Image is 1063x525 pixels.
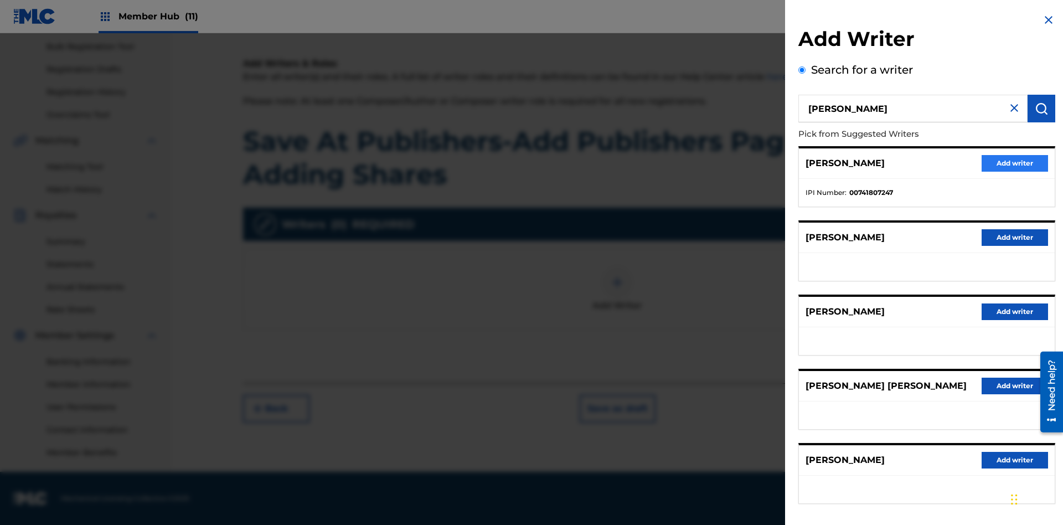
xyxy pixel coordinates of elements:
[798,27,1055,55] h2: Add Writer
[1032,347,1063,438] iframe: Resource Center
[806,157,885,170] p: [PERSON_NAME]
[99,10,112,23] img: Top Rightsholders
[118,10,198,23] span: Member Hub
[811,63,913,76] label: Search for a writer
[982,303,1048,320] button: Add writer
[982,452,1048,469] button: Add writer
[13,8,56,24] img: MLC Logo
[1011,483,1018,516] div: Drag
[806,188,847,198] span: IPI Number :
[1035,102,1048,115] img: Search Works
[982,229,1048,246] button: Add writer
[982,155,1048,172] button: Add writer
[806,231,885,244] p: [PERSON_NAME]
[849,188,893,198] strong: 00741807247
[806,454,885,467] p: [PERSON_NAME]
[798,95,1028,122] input: Search writer's name or IPI Number
[806,379,967,393] p: [PERSON_NAME] [PERSON_NAME]
[806,305,885,318] p: [PERSON_NAME]
[982,378,1048,394] button: Add writer
[185,11,198,22] span: (11)
[1008,472,1063,525] iframe: Chat Widget
[1008,101,1021,115] img: close
[798,122,992,146] p: Pick from Suggested Writers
